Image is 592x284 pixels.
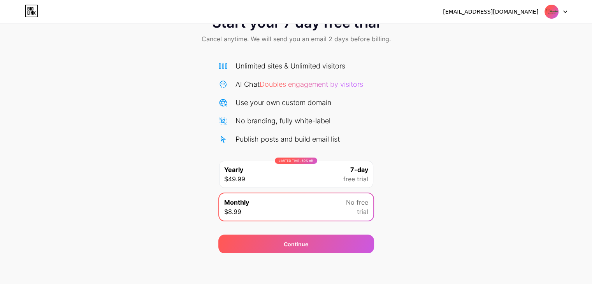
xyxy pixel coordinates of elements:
span: Cancel anytime. We will send you an email 2 days before billing. [202,34,391,44]
span: Yearly [224,165,243,174]
span: $49.99 [224,174,245,184]
div: [EMAIL_ADDRESS][DOMAIN_NAME] [443,8,538,16]
span: free trial [343,174,368,184]
img: produtospioneira [544,4,559,19]
div: Unlimited sites & Unlimited visitors [235,61,345,71]
span: trial [357,207,368,216]
div: No branding, fully white-label [235,116,330,126]
div: Use your own custom domain [235,97,331,108]
span: 7-day [350,165,368,174]
span: Continue [284,240,308,248]
span: No free [346,198,368,207]
div: Publish posts and build email list [235,134,340,144]
span: Start your 7 day free trial [212,15,380,30]
div: LIMITED TIME : 50% off [275,158,317,164]
div: AI Chat [235,79,363,89]
span: Doubles engagement by visitors [260,80,363,88]
span: $8.99 [224,207,241,216]
span: Monthly [224,198,249,207]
